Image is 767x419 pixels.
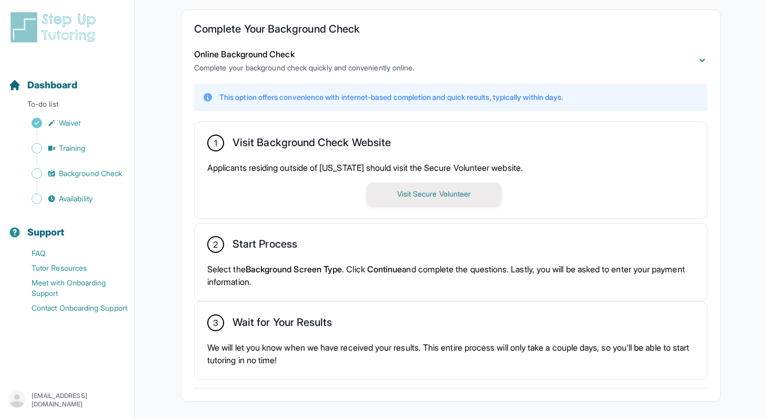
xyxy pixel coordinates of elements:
h2: Wait for Your Results [233,316,332,333]
span: Continue [367,264,402,274]
h2: Start Process [233,238,297,254]
p: We will let you know when we have received your results. This entire process will only take a cou... [207,341,694,366]
a: Meet with Onboarding Support [8,275,134,301]
h2: Complete Your Background Check [194,23,708,39]
span: Support [27,225,65,240]
a: Dashboard [8,78,77,93]
a: Tutor Resources [8,261,134,275]
span: Background Screen Type [246,264,342,274]
span: Availability [59,193,93,204]
a: Contact Onboarding Support [8,301,134,315]
p: This option offers convenience with internet-based completion and quick results, typically within... [219,92,563,103]
span: Waiver [59,118,81,128]
p: Applicants residing outside of [US_STATE] should visit the Secure Volunteer website. [207,161,694,174]
button: Dashboard [4,61,130,97]
p: Complete your background check quickly and conveniently online. [194,63,414,73]
a: Waiver [8,116,134,130]
button: [EMAIL_ADDRESS][DOMAIN_NAME] [8,391,126,410]
span: 1 [214,137,217,149]
span: 3 [213,316,218,329]
button: Visit Secure Volunteer [367,182,501,206]
a: Background Check [8,166,134,181]
a: Availability [8,191,134,206]
span: Dashboard [27,78,77,93]
p: Select the . Click and complete the questions. Lastly, you will be asked to enter your payment in... [207,263,694,288]
a: Training [8,141,134,156]
span: Background Check [59,168,122,179]
a: Visit Secure Volunteer [367,188,501,199]
span: Training [59,143,86,154]
p: To-do list [4,99,130,114]
p: [EMAIL_ADDRESS][DOMAIN_NAME] [32,392,126,408]
a: FAQ [8,246,134,261]
span: 2 [213,238,218,251]
button: Support [4,208,130,244]
button: Online Background CheckComplete your background check quickly and conveniently online. [194,48,708,73]
img: logo [8,11,102,44]
span: Online Background Check [194,49,295,59]
h2: Visit Background Check Website [233,136,391,153]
